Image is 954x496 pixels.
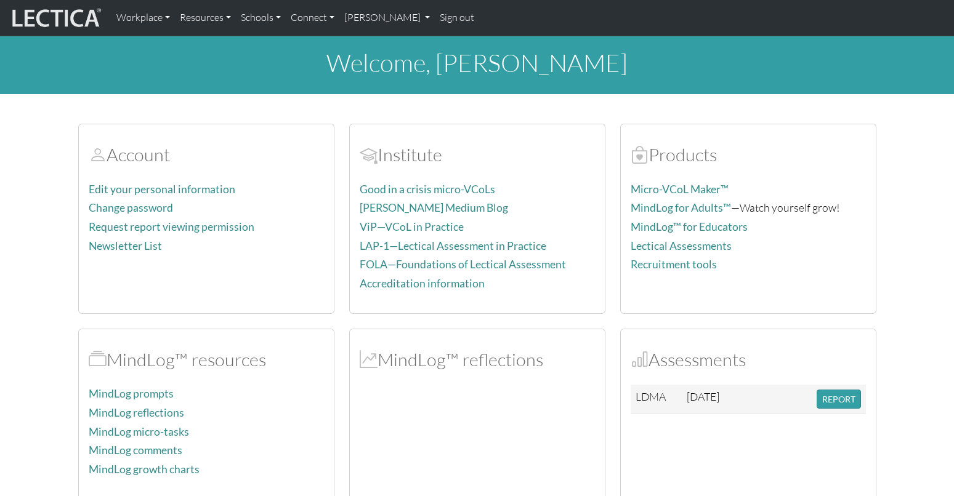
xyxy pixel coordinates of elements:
a: Sign out [435,5,479,31]
a: [PERSON_NAME] [339,5,435,31]
a: Resources [175,5,236,31]
a: [PERSON_NAME] Medium Blog [360,201,508,214]
h2: Account [89,144,324,166]
img: lecticalive [9,6,102,30]
span: MindLog [360,348,378,370]
p: —Watch yourself grow! [631,199,866,217]
h2: Products [631,144,866,166]
h2: Institute [360,144,595,166]
h2: Assessments [631,349,866,370]
span: Account [360,143,378,166]
td: LDMA [631,385,682,414]
a: MindLog for Adults™ [631,201,731,214]
a: ViP—VCoL in Practice [360,220,464,233]
a: MindLog prompts [89,387,174,400]
a: LAP-1—Lectical Assessment in Practice [360,239,546,252]
span: Products [631,143,649,166]
a: Workplace [111,5,175,31]
span: Account [89,143,107,166]
a: Accreditation information [360,277,485,290]
a: MindLog growth charts [89,463,200,476]
a: FOLA—Foundations of Lectical Assessment [360,258,566,271]
span: [DATE] [687,390,719,403]
a: MindLog reflections [89,406,184,419]
h2: MindLog™ resources [89,349,324,370]
a: Good in a crisis micro-VCoLs [360,183,495,196]
a: MindLog comments [89,444,182,457]
a: Recruitment tools [631,258,717,271]
a: Schools [236,5,286,31]
a: Micro-VCoL Maker™ [631,183,729,196]
span: Assessments [631,348,649,370]
a: Newsletter List [89,239,162,252]
h2: MindLog™ reflections [360,349,595,370]
a: MindLog micro-tasks [89,425,189,438]
a: Lectical Assessments [631,239,732,252]
a: Request report viewing permission [89,220,254,233]
a: MindLog™ for Educators [631,220,748,233]
a: Connect [286,5,339,31]
a: Edit your personal information [89,183,235,196]
button: REPORT [817,390,861,409]
a: Change password [89,201,173,214]
span: MindLog™ resources [89,348,107,370]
